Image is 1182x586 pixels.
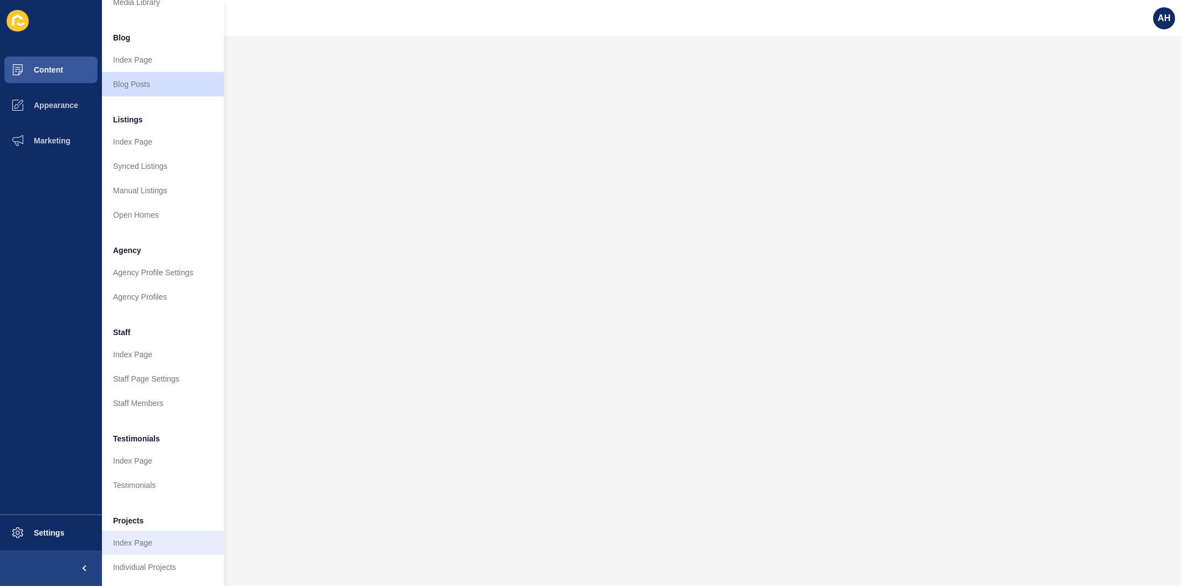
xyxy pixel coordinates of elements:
a: Index Page [102,48,224,72]
span: Agency [113,245,141,256]
a: Blog Posts [102,72,224,96]
a: Open Homes [102,203,224,227]
a: Index Page [102,130,224,154]
a: Staff Page Settings [102,367,224,391]
span: Projects [113,515,144,526]
a: Agency Profile Settings [102,260,224,285]
a: Synced Listings [102,154,224,178]
span: Blog [113,32,130,43]
a: Index Page [102,531,224,555]
span: Listings [113,114,143,125]
a: Index Page [102,449,224,473]
a: Agency Profiles [102,285,224,309]
span: Staff [113,327,130,338]
span: Testimonials [113,433,160,444]
a: Testimonials [102,473,224,497]
a: Individual Projects [102,555,224,579]
a: Index Page [102,342,224,367]
a: Manual Listings [102,178,224,203]
span: AH [1158,13,1170,24]
a: Staff Members [102,391,224,415]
